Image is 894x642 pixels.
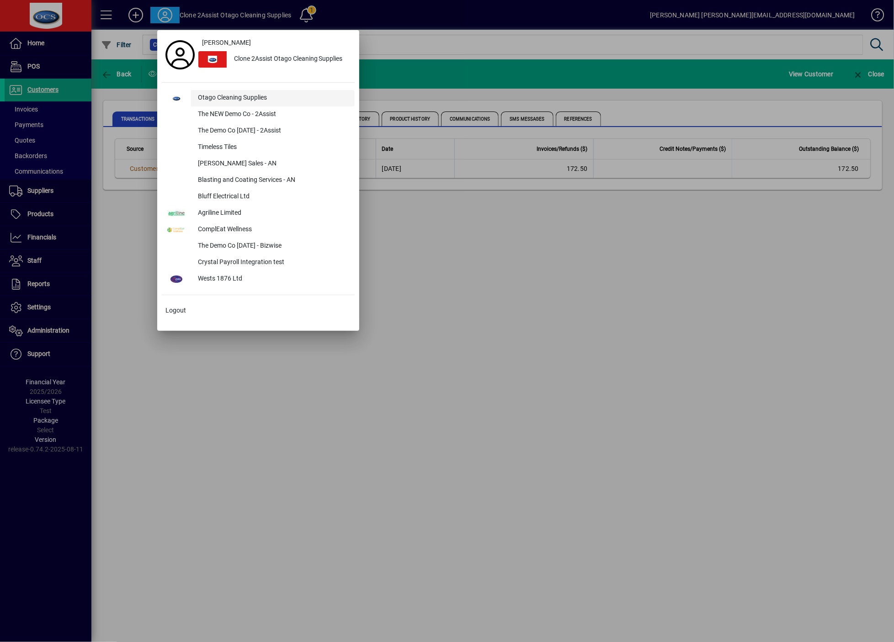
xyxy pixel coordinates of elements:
[198,35,355,51] a: [PERSON_NAME]
[162,139,355,156] button: Timeless Tiles
[162,302,355,319] button: Logout
[191,255,355,271] div: Crystal Payroll Integration test
[162,189,355,205] button: Bluff Electrical Ltd
[162,172,355,189] button: Blasting and Coating Services - AN
[191,106,355,123] div: The NEW Demo Co - 2Assist
[162,255,355,271] button: Crystal Payroll Integration test
[191,205,355,222] div: Agriline Limited
[191,90,355,106] div: Otago Cleaning Supplies
[162,222,355,238] button: ComplEat Wellness
[191,189,355,205] div: Bluff Electrical Ltd
[165,306,186,315] span: Logout
[198,51,355,68] button: Clone 2Assist Otago Cleaning Supplies
[191,172,355,189] div: Blasting and Coating Services - AN
[191,156,355,172] div: [PERSON_NAME] Sales - AN
[191,139,355,156] div: Timeless Tiles
[191,123,355,139] div: The Demo Co [DATE] - 2Assist
[191,238,355,255] div: The Demo Co [DATE] - Bizwise
[191,222,355,238] div: ComplEat Wellness
[162,156,355,172] button: [PERSON_NAME] Sales - AN
[162,47,198,63] a: Profile
[162,90,355,106] button: Otago Cleaning Supplies
[162,123,355,139] button: The Demo Co [DATE] - 2Assist
[162,205,355,222] button: Agriline Limited
[162,106,355,123] button: The NEW Demo Co - 2Assist
[162,238,355,255] button: The Demo Co [DATE] - Bizwise
[202,38,251,48] span: [PERSON_NAME]
[227,51,355,68] div: Clone 2Assist Otago Cleaning Supplies
[162,271,355,287] button: Wests 1876 Ltd
[191,271,355,287] div: Wests 1876 Ltd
